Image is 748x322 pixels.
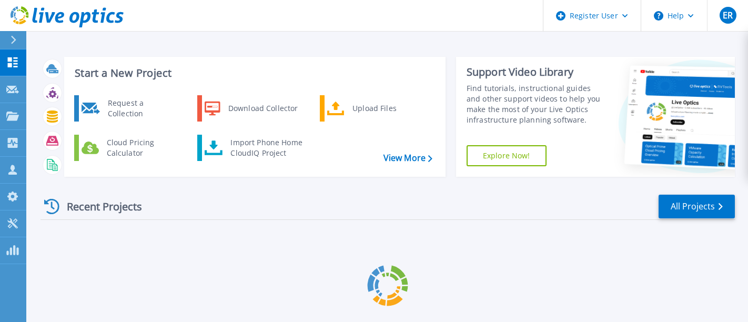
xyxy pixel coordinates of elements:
div: Find tutorials, instructional guides and other support videos to help you make the most of your L... [467,83,606,125]
a: Explore Now! [467,145,547,166]
a: Download Collector [197,95,305,122]
span: ER [723,11,733,19]
div: Request a Collection [103,98,179,119]
div: Download Collector [223,98,302,119]
div: Import Phone Home CloudIQ Project [225,137,307,158]
a: Upload Files [320,95,428,122]
div: Recent Projects [41,194,156,219]
a: Request a Collection [74,95,182,122]
a: View More [383,153,432,163]
a: Cloud Pricing Calculator [74,135,182,161]
div: Cloud Pricing Calculator [102,137,179,158]
div: Support Video Library [467,65,606,79]
a: All Projects [659,195,735,218]
div: Upload Files [347,98,425,119]
h3: Start a New Project [75,67,432,79]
